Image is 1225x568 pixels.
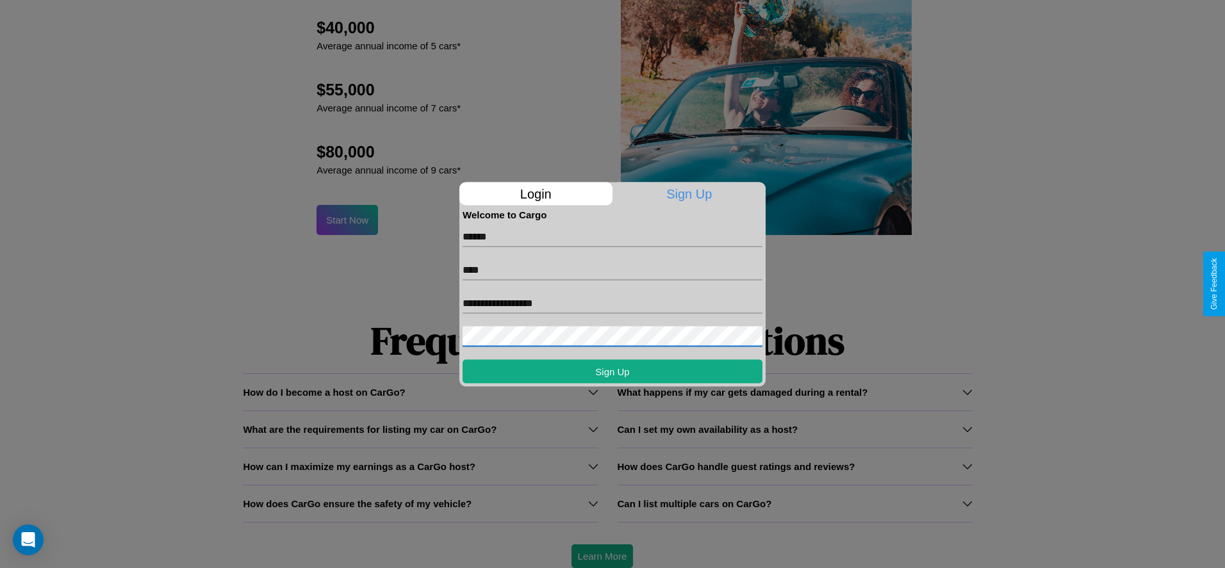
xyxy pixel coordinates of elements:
[463,209,762,220] h4: Welcome to Cargo
[463,359,762,383] button: Sign Up
[459,182,612,205] p: Login
[1210,258,1219,310] div: Give Feedback
[13,524,44,555] div: Open Intercom Messenger
[613,182,766,205] p: Sign Up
